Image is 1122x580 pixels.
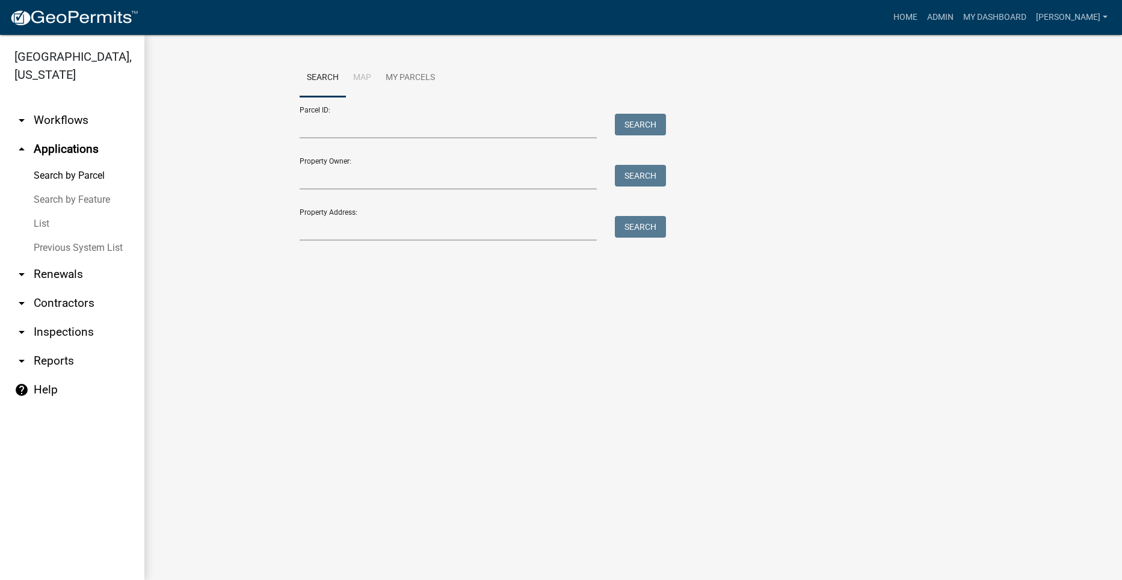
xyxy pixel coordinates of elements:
[14,113,29,128] i: arrow_drop_down
[889,6,922,29] a: Home
[378,59,442,97] a: My Parcels
[14,267,29,282] i: arrow_drop_down
[958,6,1031,29] a: My Dashboard
[14,296,29,310] i: arrow_drop_down
[615,165,666,187] button: Search
[300,59,346,97] a: Search
[14,354,29,368] i: arrow_drop_down
[615,216,666,238] button: Search
[14,142,29,156] i: arrow_drop_up
[14,383,29,397] i: help
[14,325,29,339] i: arrow_drop_down
[615,114,666,135] button: Search
[1031,6,1112,29] a: [PERSON_NAME]
[922,6,958,29] a: Admin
